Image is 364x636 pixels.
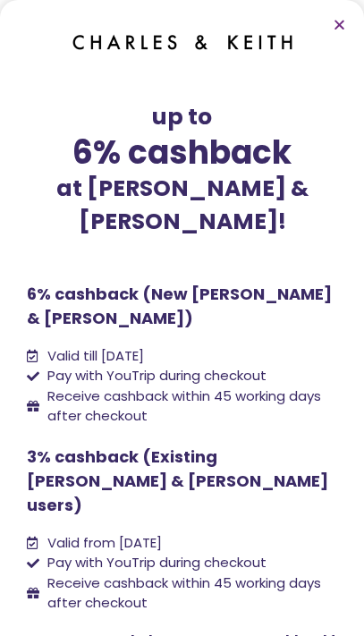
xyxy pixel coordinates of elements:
[47,346,144,365] span: Valid till [DATE]
[27,134,337,172] div: 6% cashback
[27,172,337,239] p: at [PERSON_NAME] & [PERSON_NAME]!
[43,366,267,386] span: Pay with YouTrip during checkout
[47,573,321,613] span: Receive cashback within 45 working days after checkout
[43,553,267,573] span: Pay with YouTrip during checkout
[47,533,162,552] span: Valid from [DATE]
[27,100,337,239] div: up to
[47,386,321,426] span: Receive cashback within 45 working days after checkout
[27,445,337,517] p: 3% cashback (Existing [PERSON_NAME] & [PERSON_NAME] users)
[333,18,346,31] a: Close
[27,282,337,330] p: 6% cashback (New [PERSON_NAME] & [PERSON_NAME])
